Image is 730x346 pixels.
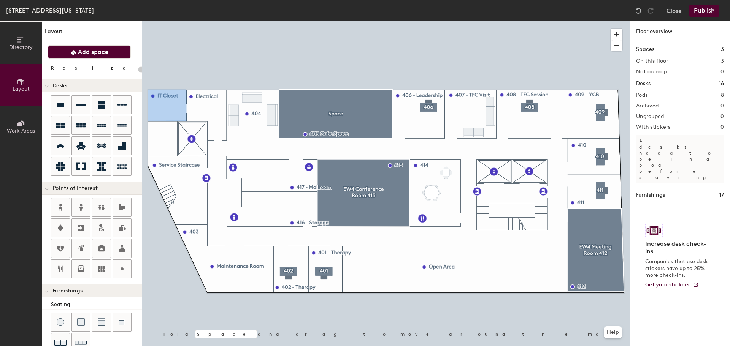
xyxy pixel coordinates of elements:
span: Work Areas [7,128,35,134]
button: Stool [51,313,70,332]
button: Couch (corner) [113,313,132,332]
p: All desks need to be in a pod before saving [636,135,724,183]
h2: 0 [720,114,724,120]
span: Furnishings [52,288,83,294]
h4: Increase desk check-ins [645,240,710,255]
h1: Layout [42,27,142,39]
h2: On this floor [636,58,668,64]
h2: Archived [636,103,659,109]
div: Seating [51,300,142,309]
h2: 8 [721,92,724,98]
button: Couch (middle) [92,313,111,332]
h2: Not on map [636,69,667,75]
h2: 0 [720,103,724,109]
h2: With stickers [636,124,671,130]
img: Redo [647,7,654,14]
h1: 16 [719,79,724,88]
img: Sticker logo [645,224,663,237]
img: Stool [57,318,64,326]
h2: 0 [720,124,724,130]
img: Undo [635,7,642,14]
h2: 3 [721,58,724,64]
img: Cushion [77,318,85,326]
button: Help [604,326,622,338]
span: Points of Interest [52,185,98,191]
div: Resize [51,65,135,71]
p: Companies that use desk stickers have up to 25% more check-ins. [645,258,710,279]
h1: Desks [636,79,651,88]
span: Directory [9,44,33,51]
h2: 0 [720,69,724,75]
span: Desks [52,83,67,89]
span: Layout [13,86,30,92]
h1: Furnishings [636,191,665,199]
img: Couch (corner) [118,318,126,326]
h1: Floor overview [630,21,730,39]
button: Close [667,5,682,17]
span: Get your stickers [645,281,690,288]
button: Publish [689,5,719,17]
h1: Spaces [636,45,654,54]
h2: Pods [636,92,647,98]
a: Get your stickers [645,282,699,288]
h1: 17 [719,191,724,199]
h1: 3 [721,45,724,54]
h2: Ungrouped [636,114,664,120]
button: Cushion [71,313,90,332]
button: Add space [48,45,131,59]
span: Add space [78,48,108,56]
div: [STREET_ADDRESS][US_STATE] [6,6,94,15]
img: Couch (middle) [98,318,105,326]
